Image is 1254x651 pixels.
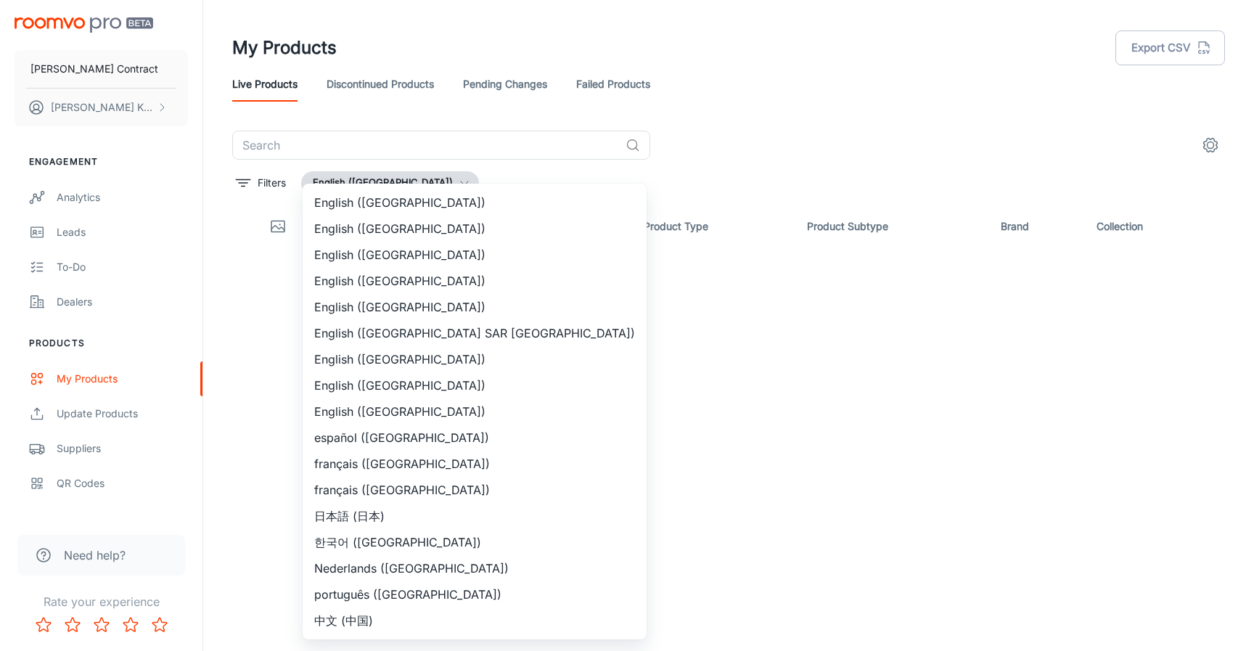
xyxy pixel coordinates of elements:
[303,320,647,346] li: English ([GEOGRAPHIC_DATA] SAR [GEOGRAPHIC_DATA])
[303,242,647,268] li: English ([GEOGRAPHIC_DATA])
[303,372,647,398] li: English ([GEOGRAPHIC_DATA])
[303,216,647,242] li: English ([GEOGRAPHIC_DATA])
[303,425,647,451] li: español ([GEOGRAPHIC_DATA])
[303,607,647,634] li: 中文 (中国)
[303,398,647,425] li: English ([GEOGRAPHIC_DATA])
[303,477,647,503] li: français ([GEOGRAPHIC_DATA])
[303,189,647,216] li: English ([GEOGRAPHIC_DATA])
[303,346,647,372] li: English ([GEOGRAPHIC_DATA])
[303,451,647,477] li: français ([GEOGRAPHIC_DATA])
[303,529,647,555] li: 한국어 ([GEOGRAPHIC_DATA])
[303,581,647,607] li: português ([GEOGRAPHIC_DATA])
[303,555,647,581] li: Nederlands ([GEOGRAPHIC_DATA])
[303,294,647,320] li: English ([GEOGRAPHIC_DATA])
[303,503,647,529] li: 日本語 (日本)
[303,268,647,294] li: English ([GEOGRAPHIC_DATA])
